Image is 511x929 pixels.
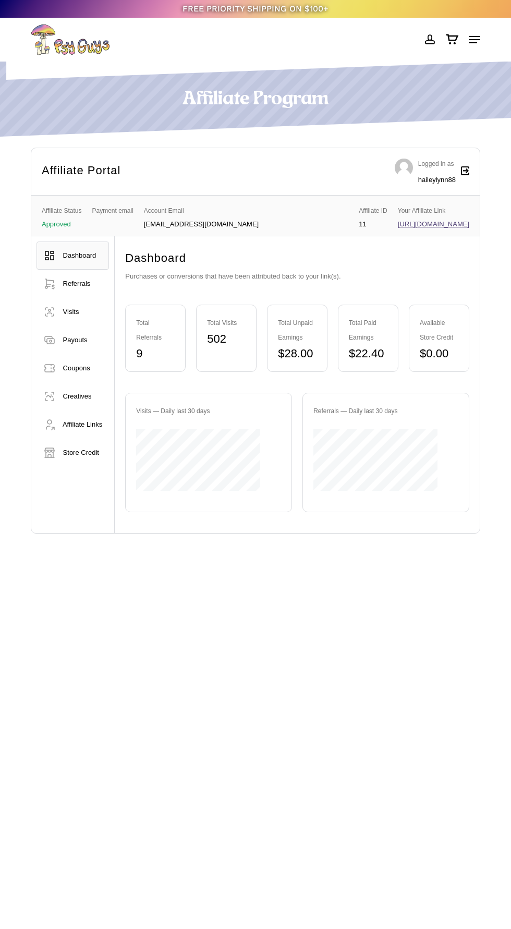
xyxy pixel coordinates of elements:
span: Visits [63,308,79,316]
div: Available Store Credit [420,316,458,345]
span: Account Email [144,203,259,218]
a: Referrals [36,270,109,298]
div: haileylynn88 [418,173,456,187]
a: Dashboard [36,242,109,270]
a: Navigation Menu [469,34,480,45]
div: Total Visits [207,316,246,330]
div: 9 [136,346,175,361]
span: Creatives [63,392,92,400]
a: Coupons [36,354,109,382]
div: Total Referrals [136,316,175,345]
span: Payouts [63,336,88,344]
span: Referrals [63,280,91,287]
span: Affiliate Links [63,420,102,428]
h1: Affiliate Program [31,88,480,111]
span: $ [420,347,426,360]
a: Visits [36,298,109,326]
div: Referrals — Daily last 30 days [313,404,458,418]
a: Payouts [36,326,109,354]
span: $ [278,347,284,360]
div: Visits — Daily last 30 days [136,404,281,418]
a: Affiliate Links [36,411,109,439]
bdi: 28.00 [278,347,313,360]
span: Your Affiliate Link [398,203,469,218]
bdi: 0.00 [420,347,448,360]
span: Payment email [92,203,133,218]
a: Cart [440,24,464,55]
span: Coupons [63,364,90,372]
div: Total Unpaid Earnings [278,316,317,345]
span: Affiliate ID [359,203,387,218]
a: [URL][DOMAIN_NAME] [398,220,469,228]
bdi: 22.40 [349,347,384,360]
span: Dashboard [63,251,96,259]
img: Avatar photo [395,159,413,177]
div: 502 [207,332,246,346]
span: $ [349,347,355,360]
p: 11 [359,221,387,228]
a: Store Credit [36,439,109,467]
h2: Affiliate Portal [42,162,120,179]
p: Purchases or conversions that have been attributed back to your link(s). [125,269,469,294]
div: Total Paid Earnings [349,316,387,345]
span: Logged in as [418,160,454,167]
p: Approved [42,221,82,228]
span: Store Credit [63,449,99,456]
img: PsyGuys [31,24,110,55]
h2: Dashboard [125,249,469,267]
p: [EMAIL_ADDRESS][DOMAIN_NAME] [144,221,259,228]
a: Creatives [36,382,109,411]
span: Affiliate Status [42,203,82,218]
